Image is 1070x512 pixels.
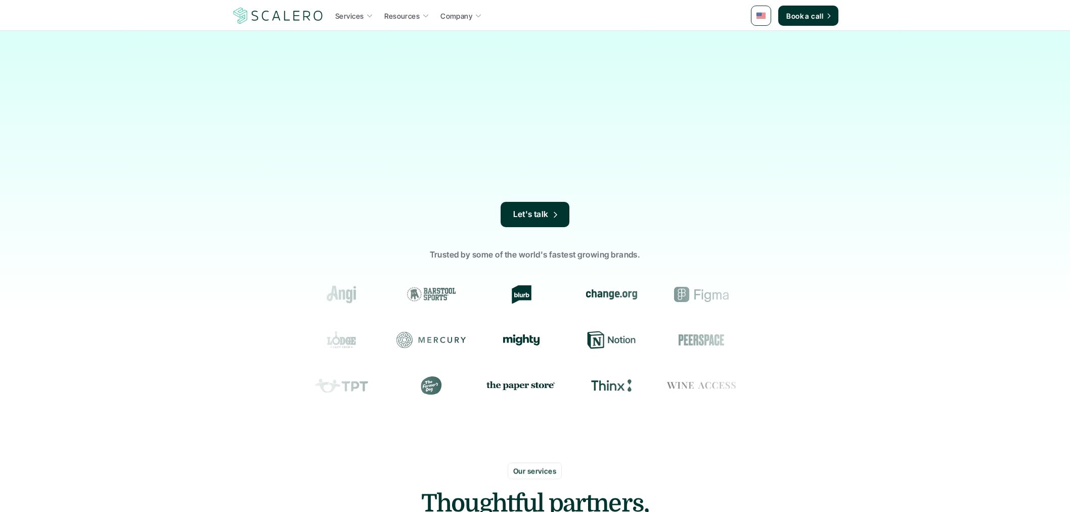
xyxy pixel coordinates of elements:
p: Services [335,11,364,21]
h1: The premier lifecycle marketing studio✨ [358,61,712,134]
a: Book a call [778,6,838,26]
a: Let's talk [501,202,569,227]
p: From strategy to execution, we bring deep expertise in top lifecycle marketing platforms—[DOMAIN_... [371,139,699,197]
p: Our services [513,465,556,476]
p: Book a call [786,11,823,21]
img: Scalero company logotype [232,6,325,25]
p: Company [440,11,472,21]
a: Scalero company logotype [232,7,325,25]
p: Let's talk [513,208,549,221]
p: Resources [384,11,420,21]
